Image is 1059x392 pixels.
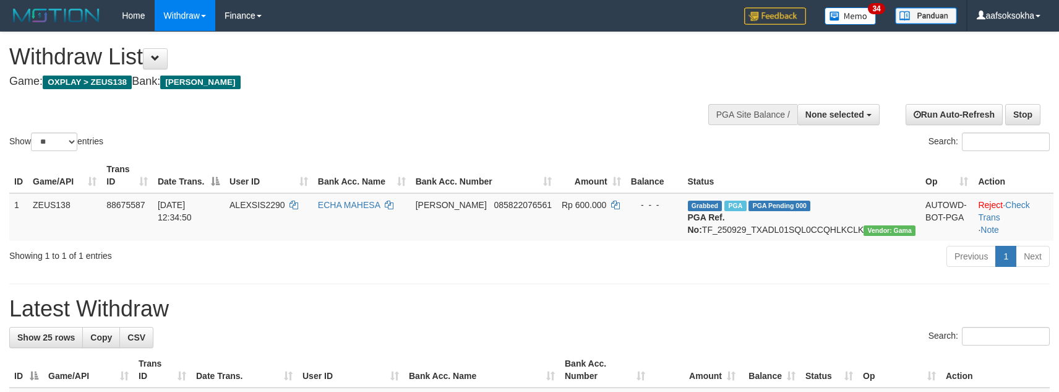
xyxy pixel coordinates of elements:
img: Feedback.jpg [744,7,806,25]
th: Game/API: activate to sort column ascending [43,352,134,388]
th: Date Trans.: activate to sort column ascending [191,352,298,388]
th: Op: activate to sort column ascending [858,352,941,388]
th: Balance: activate to sort column ascending [740,352,800,388]
th: Op: activate to sort column ascending [920,158,973,193]
th: Action [941,352,1050,388]
span: [DATE] 12:34:50 [158,200,192,222]
a: Show 25 rows [9,327,83,348]
select: Showentries [31,133,77,151]
th: User ID: activate to sort column ascending [298,352,404,388]
span: 34 [868,3,885,14]
a: Previous [946,246,996,267]
img: MOTION_logo.png [9,6,103,25]
td: TF_250929_TXADL01SQL0CCQHLKCLK [683,193,921,241]
img: Button%20Memo.svg [825,7,877,25]
th: Status: activate to sort column ascending [800,352,858,388]
input: Search: [962,133,1050,151]
th: Bank Acc. Name: activate to sort column ascending [313,158,411,193]
span: Rp 600.000 [562,200,606,210]
th: ID: activate to sort column descending [9,352,43,388]
span: CSV [127,333,145,342]
th: Bank Acc. Name: activate to sort column ascending [404,352,560,388]
a: Next [1016,246,1050,267]
td: ZEUS138 [28,193,101,241]
a: 1 [995,246,1016,267]
span: OXPLAY > ZEUS138 [43,76,132,89]
h1: Latest Withdraw [9,297,1050,321]
th: Balance [626,158,683,193]
th: Bank Acc. Number: activate to sort column ascending [560,352,650,388]
a: Reject [978,200,1003,210]
th: Trans ID: activate to sort column ascending [101,158,153,193]
th: User ID: activate to sort column ascending [225,158,313,193]
span: Copy 085822076561 to clipboard [494,200,552,210]
a: Copy [82,327,120,348]
th: Status [683,158,921,193]
span: [PERSON_NAME] [416,200,487,210]
span: Vendor URL: https://trx31.1velocity.biz [864,225,915,236]
button: None selected [797,104,880,125]
h1: Withdraw List [9,45,693,69]
span: None selected [805,110,864,120]
th: Amount: activate to sort column ascending [650,352,740,388]
label: Search: [928,133,1050,151]
label: Search: [928,327,1050,346]
span: Marked by aafpengsreynich [724,201,746,211]
a: Check Trans [978,200,1029,222]
a: CSV [119,327,153,348]
th: Date Trans.: activate to sort column descending [153,158,225,193]
th: ID [9,158,28,193]
td: 1 [9,193,28,241]
div: Showing 1 to 1 of 1 entries [9,245,432,262]
span: 88675587 [106,200,145,210]
span: ALEXSIS2290 [229,200,285,210]
th: Amount: activate to sort column ascending [557,158,626,193]
span: PGA Pending [748,201,810,211]
b: PGA Ref. No: [688,212,725,235]
span: Copy [90,333,112,342]
span: [PERSON_NAME] [160,76,240,89]
span: Grabbed [688,201,722,211]
a: Note [980,225,999,235]
label: Show entries [9,133,103,151]
a: Stop [1005,104,1040,125]
th: Action [973,158,1053,193]
h4: Game: Bank: [9,76,693,88]
td: AUTOWD-BOT-PGA [920,193,973,241]
input: Search: [962,327,1050,346]
img: panduan.png [895,7,957,24]
div: PGA Site Balance / [708,104,797,125]
span: Show 25 rows [17,333,75,342]
th: Bank Acc. Number: activate to sort column ascending [411,158,557,193]
a: Run Auto-Refresh [906,104,1003,125]
div: - - - [631,199,678,211]
th: Trans ID: activate to sort column ascending [134,352,191,388]
a: ECHA MAHESA [318,200,380,210]
td: · · [973,193,1053,241]
th: Game/API: activate to sort column ascending [28,158,101,193]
